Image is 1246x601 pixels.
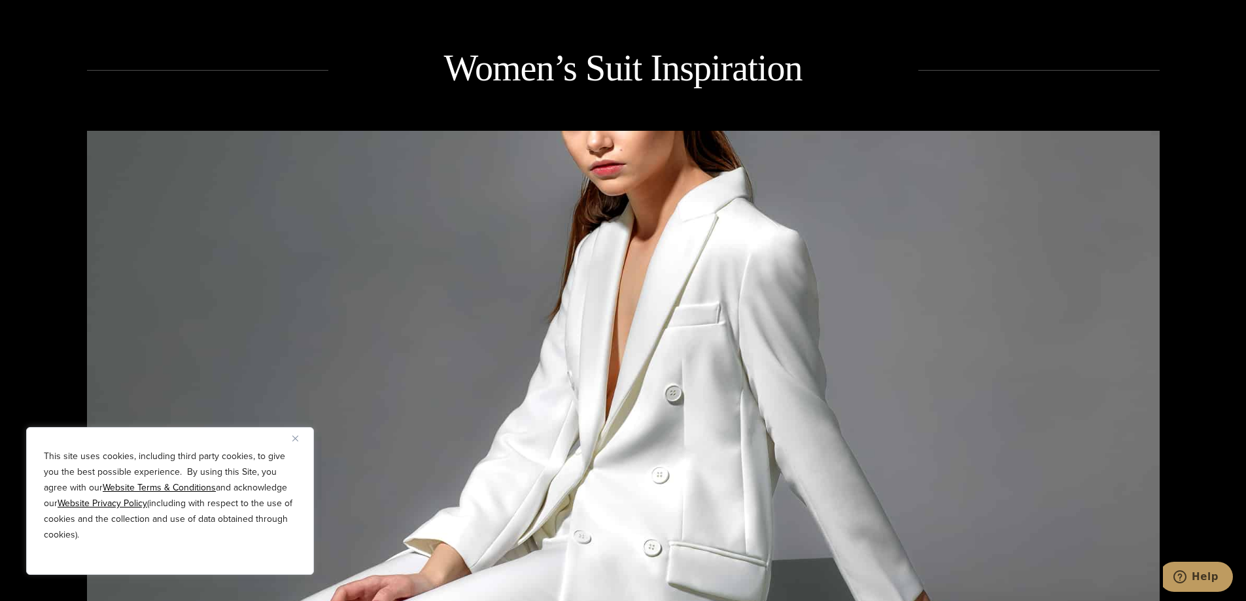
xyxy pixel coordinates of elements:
[292,430,308,446] button: Close
[103,481,216,494] a: Website Terms & Conditions
[58,496,147,510] a: Website Privacy Policy
[292,436,298,441] img: Close
[328,44,918,92] h2: Women’s Suit Inspiration
[1163,562,1233,594] iframe: Opens a widget where you can chat to one of our agents
[44,449,296,543] p: This site uses cookies, including third party cookies, to give you the best possible experience. ...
